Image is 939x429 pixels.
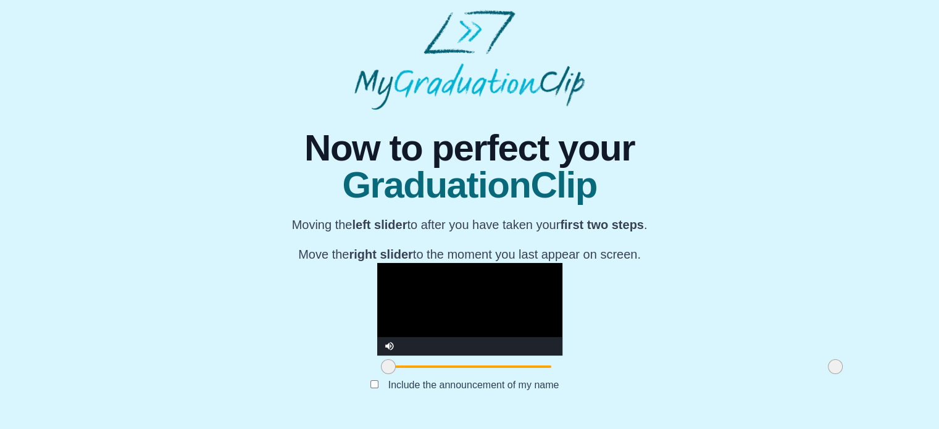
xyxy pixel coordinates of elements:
p: Moving the to after you have taken your . [292,216,648,233]
b: right slider [349,248,412,261]
b: first two steps [560,218,644,231]
span: Now to perfect your [292,130,648,167]
label: Include the announcement of my name [378,375,569,395]
span: GraduationClip [292,167,648,204]
div: Video Player [377,263,562,356]
b: left slider [352,218,407,231]
img: MyGraduationClip [354,10,584,110]
p: Move the to the moment you last appear on screen. [292,246,648,263]
button: Mute [377,337,402,356]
